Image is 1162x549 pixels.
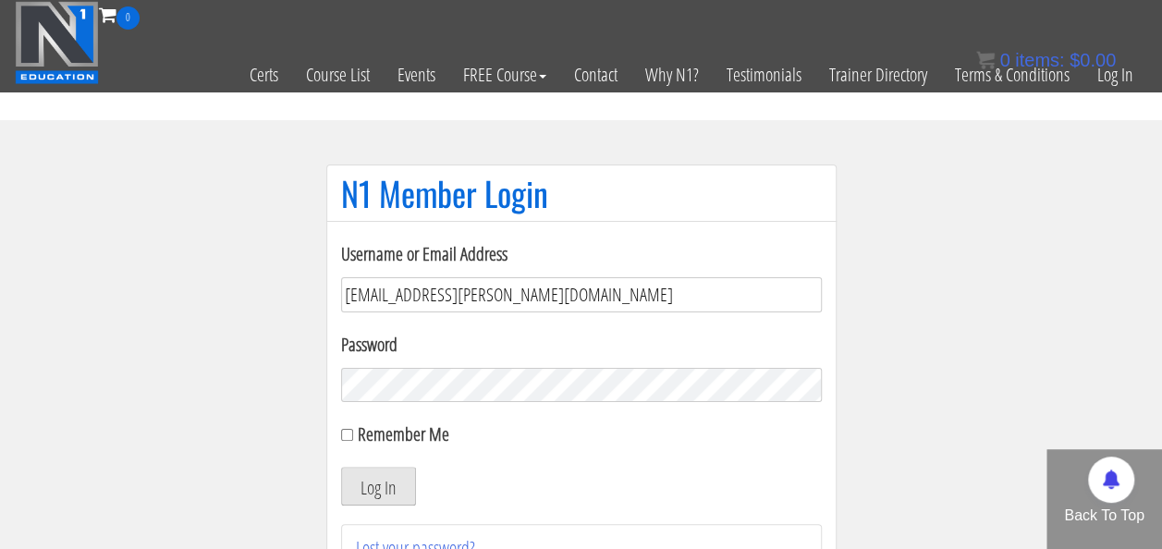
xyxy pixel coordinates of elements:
[713,30,815,120] a: Testimonials
[99,2,140,27] a: 0
[560,30,631,120] a: Contact
[999,50,1009,70] span: 0
[976,50,1116,70] a: 0 items: $0.00
[341,175,822,212] h1: N1 Member Login
[341,467,416,506] button: Log In
[236,30,292,120] a: Certs
[631,30,713,120] a: Why N1?
[15,1,99,84] img: n1-education
[1070,50,1080,70] span: $
[941,30,1083,120] a: Terms & Conditions
[341,331,822,359] label: Password
[449,30,560,120] a: FREE Course
[976,51,995,69] img: icon11.png
[1070,50,1116,70] bdi: 0.00
[292,30,384,120] a: Course List
[1046,505,1162,527] p: Back To Top
[341,240,822,268] label: Username or Email Address
[116,6,140,30] span: 0
[815,30,941,120] a: Trainer Directory
[384,30,449,120] a: Events
[1083,30,1147,120] a: Log In
[1015,50,1064,70] span: items:
[358,421,449,446] label: Remember Me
